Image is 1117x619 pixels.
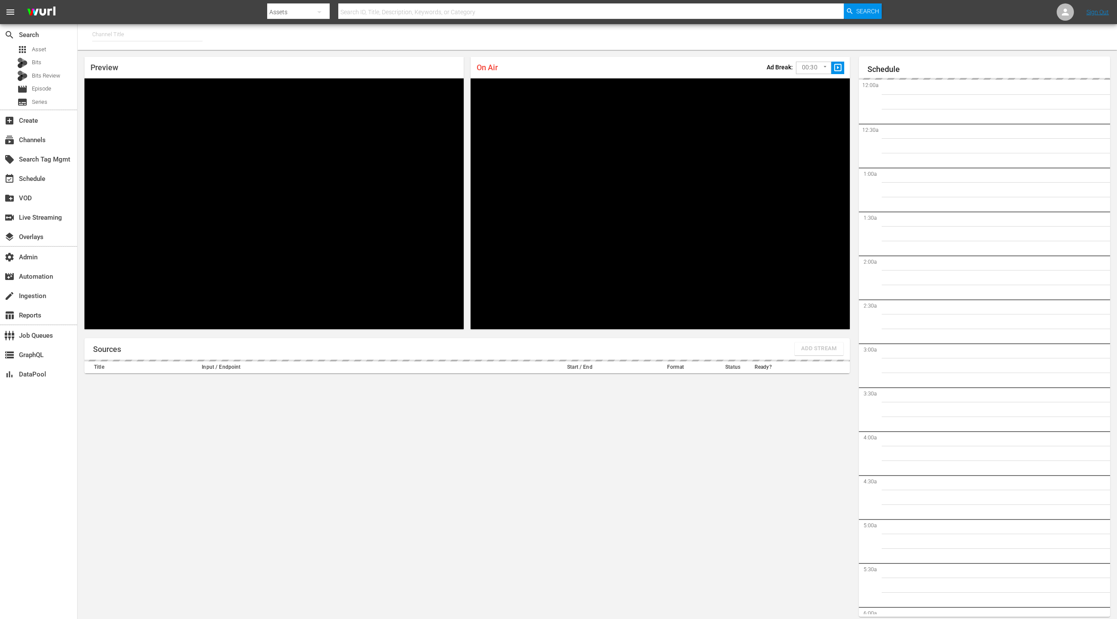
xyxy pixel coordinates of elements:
[90,63,118,72] span: Preview
[32,72,60,80] span: Bits Review
[1086,9,1109,16] a: Sign Out
[867,65,1110,74] h1: Schedule
[856,3,879,19] span: Search
[17,44,28,55] span: Asset
[4,135,15,145] span: Channels
[93,345,121,354] h1: Sources
[4,330,15,341] span: Job Queues
[752,361,790,373] th: Ready?
[477,63,498,72] span: On Air
[4,252,15,262] span: Admin
[4,310,15,320] span: Reports
[32,98,47,106] span: Series
[17,84,28,94] span: Episode
[4,193,15,203] span: VOD
[4,212,15,223] span: Live Streaming
[471,78,850,329] div: Video Player
[32,58,41,67] span: Bits
[637,361,714,373] th: Format
[4,369,15,379] span: DataPool
[5,7,16,17] span: menu
[522,361,637,373] th: Start / End
[844,3,882,19] button: Search
[84,361,199,373] th: Title
[32,84,51,93] span: Episode
[21,2,62,22] img: ans4CAIJ8jUAAAAAAAAAAAAAAAAAAAAAAAAgQb4GAAAAAAAAAAAAAAAAAAAAAAAAJMjXAAAAAAAAAAAAAAAAAAAAAAAAgAT5G...
[4,291,15,301] span: Ingestion
[4,30,15,40] span: Search
[4,271,15,282] span: Automation
[714,361,752,373] th: Status
[199,361,522,373] th: Input / Endpoint
[4,115,15,126] span: Create
[796,59,831,76] div: 00:30
[767,64,793,71] p: Ad Break:
[32,45,46,54] span: Asset
[4,232,15,242] span: Overlays
[17,58,28,68] div: Bits
[4,174,15,184] span: Schedule
[17,71,28,81] div: Bits Review
[17,97,28,107] span: Series
[4,154,15,165] span: Search Tag Mgmt
[84,78,464,329] div: Video Player
[833,63,843,73] span: slideshow_sharp
[4,350,15,360] span: GraphQL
